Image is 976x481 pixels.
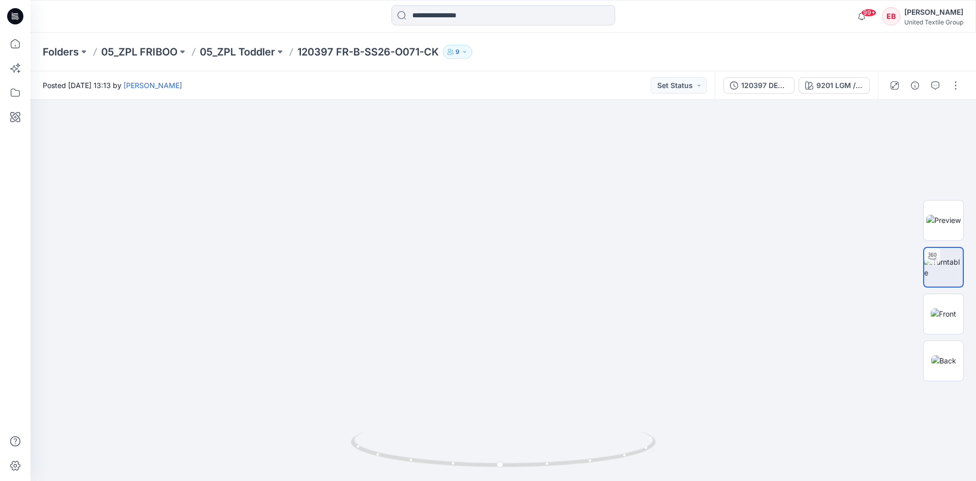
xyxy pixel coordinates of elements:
[816,80,863,91] div: 9201 LGM / (20MM x 15MM)
[904,18,963,26] div: United Textile Group
[799,77,870,94] button: 9201 LGM / (20MM x 15MM)
[882,7,900,25] div: EB
[907,77,923,94] button: Details
[741,80,788,91] div: 120397 DEV COL 8155-01 8160-01
[723,77,795,94] button: 120397 DEV COL 8155-01 8160-01
[455,46,460,58] p: 9
[200,45,275,59] a: 05_ZPL Toddler
[124,81,182,90] a: [PERSON_NAME]
[43,80,182,91] span: Posted [DATE] 13:13 by
[861,9,876,17] span: 99+
[931,355,956,366] img: Back
[101,45,177,59] a: 05_ZPL FRIBOO
[904,6,963,18] div: [PERSON_NAME]
[43,45,79,59] a: Folders
[297,45,439,59] p: 120397 FR-B-SS26-O071-CK
[926,215,961,225] img: Preview
[443,45,472,59] button: 9
[931,308,956,319] img: Front
[924,257,963,278] img: Turntable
